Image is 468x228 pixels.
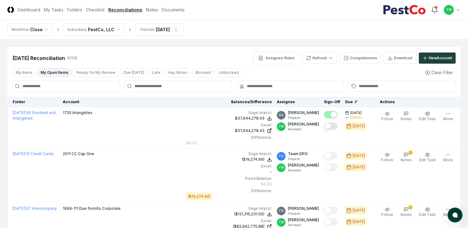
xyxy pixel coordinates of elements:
[418,151,437,164] button: Edit Task
[419,116,436,121] span: Edit Task
[215,68,242,77] button: Unblocked
[399,110,413,123] button: Notes
[324,163,337,171] button: Mark complete
[187,135,272,140] div: Difference:
[235,116,272,121] button: $37,644,278.43
[162,6,185,13] a: Documents
[279,209,284,213] span: TN
[187,128,272,133] a: $37,644,278.43
[235,128,264,133] div: $37,644,278.43
[7,6,14,13] img: Logo
[288,121,319,127] p: [PERSON_NAME]
[235,116,264,121] div: $37,644,278.43
[13,110,26,115] span: [DATE] :
[409,205,412,209] div: 1
[86,6,105,13] a: Checklist
[288,110,319,116] p: [PERSON_NAME]
[67,27,87,32] div: Subsidiary
[13,110,56,120] a: [DATE]:06 Goodwill and Intangibles
[381,158,393,162] span: Follow
[375,99,456,105] div: Actions
[146,6,158,13] a: Notes
[261,181,272,187] div: $0.00
[401,158,412,162] span: Notes
[288,211,319,216] p: Preparer
[187,206,272,211] div: Sage Intacct :
[63,206,78,211] span: 1999-111
[345,99,370,105] div: Due
[187,176,272,181] div: Fixed Balance:
[279,165,284,170] span: TM
[321,97,343,108] th: Sign-Off
[324,218,337,226] button: Mark complete
[384,53,416,64] button: Download
[187,188,272,194] div: Difference:
[419,158,436,162] span: Edit Task
[429,55,452,61] div: New Account
[187,122,272,128] div: Excel:
[79,206,121,211] span: Due from/to Corporate
[7,23,184,36] nav: breadcrumb
[380,151,394,164] button: Follow
[120,68,148,77] button: Due Today
[44,6,63,13] a: My Tasks
[381,212,393,217] span: Follow
[13,206,26,211] span: [DATE] :
[187,140,197,146] div: $0.00
[72,110,92,115] span: Intangibles
[279,154,284,158] span: TD
[188,194,210,199] div: ($19,274.99)
[350,111,362,115] span: [DATE]
[399,151,413,164] button: 1Notes
[442,206,454,219] button: More
[242,157,272,162] button: ($19,274.99)
[234,211,272,217] button: ($121,315,231.00)
[380,206,394,219] button: Follow
[419,53,456,64] button: NewAccount
[353,123,365,129] div: [DATE]
[187,163,272,175] div: -
[279,220,284,225] span: TM
[324,207,337,214] button: Mark complete
[135,23,184,36] button: Periods[DATE]
[242,157,264,162] div: ($19,274.99)
[353,153,365,158] div: [DATE]
[192,68,214,77] button: Blocked
[288,127,319,132] p: Reviewer
[279,124,284,129] span: TM
[279,113,284,117] span: AG
[353,219,365,225] div: [DATE]
[423,67,456,78] button: Clear Filter
[73,68,119,77] button: Ready for My Review
[108,6,142,13] a: Reconciliations
[324,122,337,130] button: Mark complete
[288,168,319,173] p: Reviewer
[165,68,191,77] button: Has Notes
[288,157,308,161] p: Preparer
[324,111,337,118] button: Mark complete
[409,150,412,155] div: 1
[12,68,36,77] button: My Items
[401,212,412,217] span: Notes
[442,110,454,123] button: More
[381,116,393,121] span: Follow
[418,206,437,219] button: Edit Task
[288,206,319,211] p: [PERSON_NAME]
[418,110,437,123] button: Edit Task
[63,110,71,115] span: 1720
[156,26,170,33] div: [DATE]
[288,223,319,227] p: Reviewer
[187,218,272,224] div: Excel:
[353,164,365,170] div: [DATE]
[399,206,413,219] button: 1Notes
[380,110,394,123] button: Follow
[401,116,412,121] span: Notes
[302,53,337,64] button: Refresh
[187,110,272,116] div: Sage Intacct :
[13,206,57,211] a: [DATE]:07 Intercompany
[324,152,337,159] button: Mark complete
[184,97,274,108] th: Balances/Difference
[288,151,308,157] p: Team DPO
[63,99,182,105] div: Account
[443,4,454,15] button: TM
